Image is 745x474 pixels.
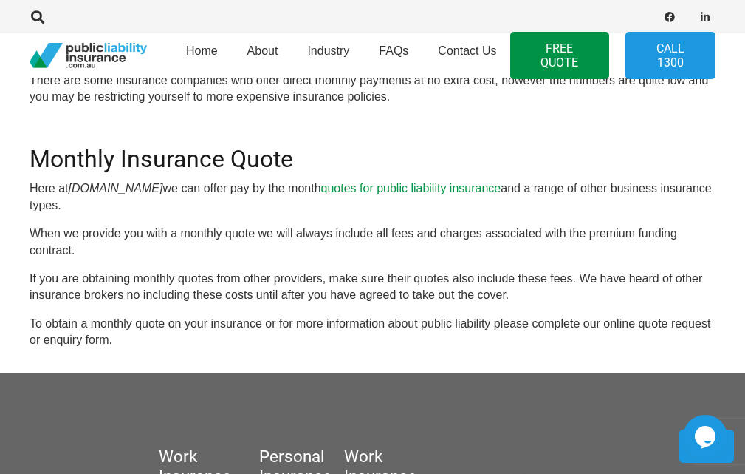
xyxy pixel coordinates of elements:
[679,430,734,463] a: Back to top
[695,7,715,27] a: LinkedIn
[423,29,511,82] a: Contact Us
[510,32,609,79] a: FREE QUOTE
[30,43,147,69] a: pli_logotransparent
[30,127,715,173] h2: Monthly Insurance Quote
[233,29,293,82] a: About
[438,44,496,57] span: Contact Us
[659,7,680,27] a: Facebook
[292,29,364,82] a: Industry
[171,29,233,82] a: Home
[186,44,218,57] span: Home
[30,316,715,349] p: To obtain a monthly quote on your insurance or for more information about public liability please...
[23,4,52,30] a: Search
[30,226,715,259] p: When we provide you with a monthly quote we will always include all fees and charges associated w...
[379,44,408,57] span: FAQs
[68,182,162,194] i: [DOMAIN_NAME]
[30,180,715,214] p: Here at we can offer pay by the month and a range of other business insurance types.
[683,415,730,459] iframe: chat widget
[321,182,501,194] a: quotes for public liability insurance
[30,271,715,304] p: If you are obtaining monthly quotes from other providers, make sure their quotes also include the...
[30,72,715,106] p: There are some insurance companies who offer direct monthly payments at no extra cost, however th...
[364,29,423,82] a: FAQs
[625,32,715,79] a: Call 1300
[247,44,278,57] span: About
[307,44,349,57] span: Industry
